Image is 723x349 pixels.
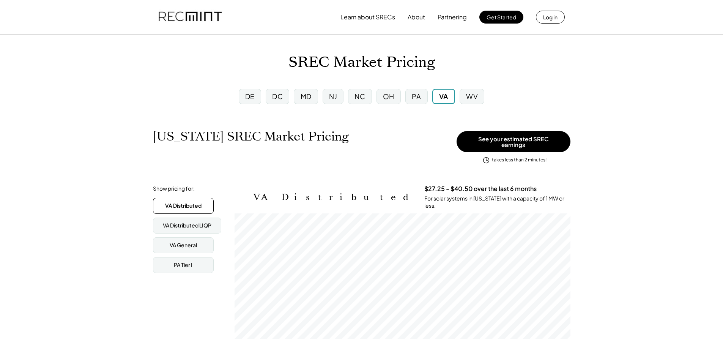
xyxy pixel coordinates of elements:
div: Show pricing for: [153,185,195,193]
div: takes less than 2 minutes! [492,157,547,163]
button: Log in [536,11,565,24]
div: For solar systems in [US_STATE] with a capacity of 1 MW or less. [424,195,570,210]
div: VA [439,92,448,101]
div: WV [466,92,478,101]
button: About [408,9,425,25]
div: DC [272,92,283,101]
h2: VA Distributed [254,192,413,203]
button: Get Started [479,11,523,24]
button: Learn about SRECs [340,9,395,25]
div: PA Tier I [174,261,192,269]
div: NC [354,92,365,101]
div: PA [412,92,421,101]
div: MD [301,92,312,101]
button: See your estimated SREC earnings [457,131,570,152]
h3: $27.25 - $40.50 over the last 6 months [424,185,537,193]
h1: SREC Market Pricing [288,54,435,71]
div: OH [383,92,394,101]
div: VA General [170,242,197,249]
button: Partnering [438,9,467,25]
div: DE [245,92,255,101]
div: VA Distributed [165,202,202,210]
div: VA Distributed LIQP [163,222,211,229]
div: NJ [329,92,337,101]
h1: [US_STATE] SREC Market Pricing [153,129,349,144]
img: recmint-logotype%403x.png [159,4,222,30]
